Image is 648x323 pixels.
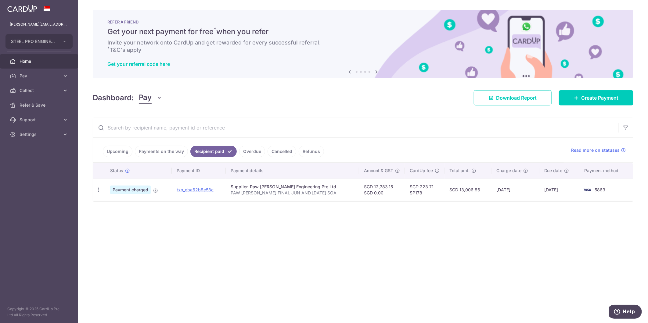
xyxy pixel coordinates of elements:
[449,168,470,174] span: Total amt.
[107,39,619,54] h6: Invite your network onto CardUp and get rewarded for every successful referral. T&C's apply
[107,20,619,24] p: REFER A FRIEND
[359,179,405,201] td: SGD 12,783.15 SGD 0.00
[20,73,60,79] span: Pay
[107,27,619,37] h5: Get your next payment for free when you refer
[544,168,563,174] span: Due date
[20,102,60,108] span: Refer & Save
[5,34,73,49] button: STEEL PRO ENGINEERING PTE LTD
[581,186,593,193] img: Bank Card
[20,58,60,64] span: Home
[571,147,626,153] a: Read more on statuses
[190,146,237,157] a: Recipient paid
[135,146,188,157] a: Payments on the way
[364,168,393,174] span: Amount & GST
[539,179,580,201] td: [DATE]
[491,179,539,201] td: [DATE]
[10,21,68,27] p: [PERSON_NAME][EMAIL_ADDRESS][DOMAIN_NAME]
[496,94,537,101] span: Download Report
[239,146,265,157] a: Overdue
[139,92,152,104] span: Pay
[11,38,56,44] span: STEEL PRO ENGINEERING PTE LTD
[93,92,134,103] h4: Dashboard:
[110,168,123,174] span: Status
[139,92,162,104] button: Pay
[299,146,324,157] a: Refunds
[445,179,491,201] td: SGD 13,006.86
[231,184,355,190] div: Supplier. Paw [PERSON_NAME] Engineering Pte Ltd
[93,10,633,78] img: RAF banner
[20,87,60,94] span: Collect
[595,187,605,192] span: 5863
[172,163,226,179] th: Payment ID
[20,117,60,123] span: Support
[559,90,633,105] a: Create Payment
[474,90,552,105] a: Download Report
[93,118,618,137] input: Search by recipient name, payment id or reference
[103,146,132,157] a: Upcoming
[231,190,355,196] p: PAW [PERSON_NAME] FINAL JUN AND [DATE] SOA
[581,94,618,101] span: Create Payment
[609,305,642,320] iframe: Opens a widget where you can find more information
[496,168,521,174] span: Charge date
[226,163,359,179] th: Payment details
[107,61,170,67] a: Get your referral code here
[110,186,151,194] span: Payment charged
[579,163,633,179] th: Payment method
[177,187,214,192] a: txn_eba62b8e58c
[7,5,37,12] img: CardUp
[20,131,60,137] span: Settings
[405,179,445,201] td: SGD 223.71 SP178
[571,147,620,153] span: Read more on statuses
[268,146,296,157] a: Cancelled
[410,168,433,174] span: CardUp fee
